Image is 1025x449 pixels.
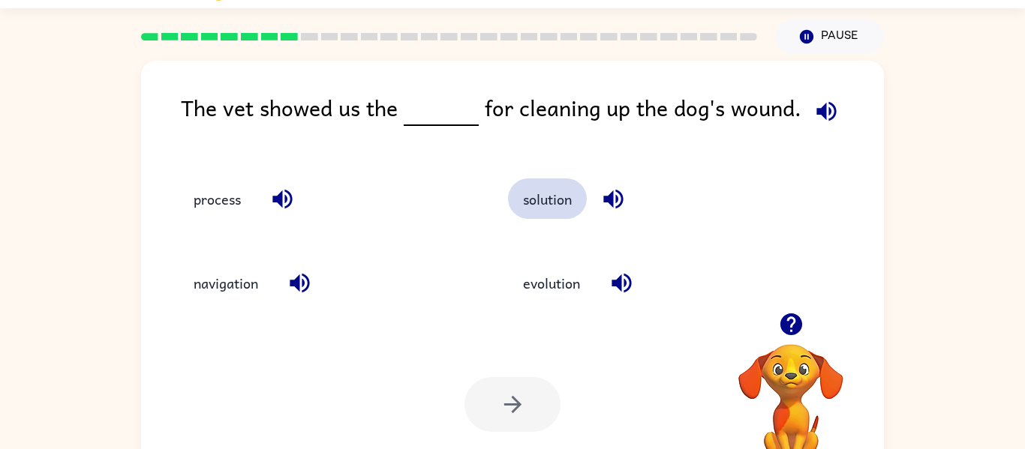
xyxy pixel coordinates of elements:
button: navigation [179,263,273,304]
button: process [179,178,256,219]
div: The vet showed us the for cleaning up the dog's wound. [181,91,884,148]
button: evolution [508,263,595,304]
button: solution [508,178,587,219]
button: Pause [775,19,884,54]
